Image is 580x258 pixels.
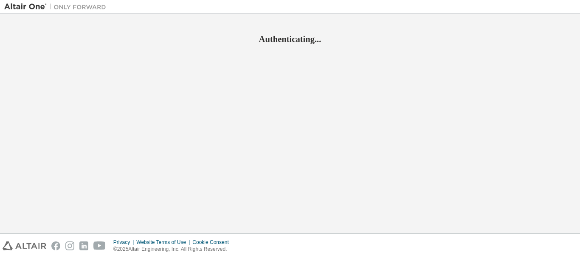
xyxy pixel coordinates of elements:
div: Privacy [113,239,136,246]
img: instagram.svg [65,241,74,250]
p: © 2025 Altair Engineering, Inc. All Rights Reserved. [113,246,234,253]
div: Cookie Consent [192,239,234,246]
img: altair_logo.svg [3,241,46,250]
img: Altair One [4,3,110,11]
img: facebook.svg [51,241,60,250]
img: youtube.svg [93,241,106,250]
img: linkedin.svg [79,241,88,250]
h2: Authenticating... [4,34,576,45]
div: Website Terms of Use [136,239,192,246]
